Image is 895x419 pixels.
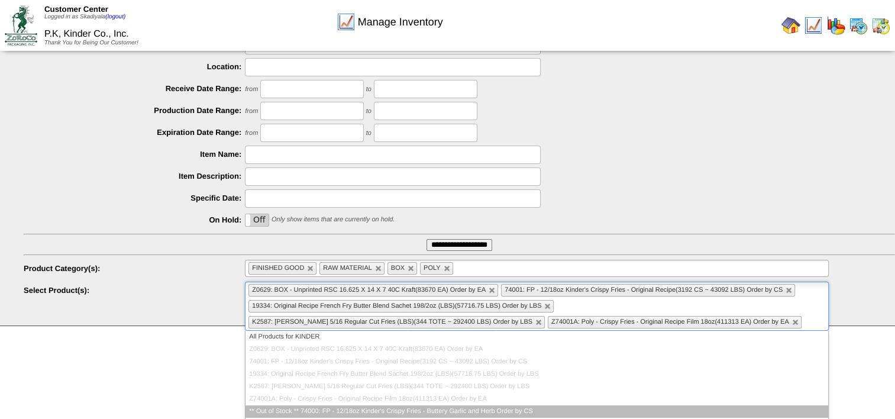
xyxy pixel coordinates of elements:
[252,302,541,310] span: 19334: Original Recipe French Fry Butter Blend Sachet 198/2oz (LBS)(57716.75 LBS) Order by LBS
[245,214,269,226] label: Off
[505,286,783,294] span: 74001: FP - 12/18oz Kinder's Crispy Fries - Original Recipe(3192 CS ~ 43092 LBS) Order by CS
[252,318,532,325] span: K2587: [PERSON_NAME] 5/16 Regular Cut Fries (LBS)(344 TOTE ~ 292400 LBS) Order by LBS
[366,130,371,137] span: to
[337,12,356,31] img: line_graph.gif
[849,16,868,35] img: calendarprod.gif
[245,368,828,381] li: 19334: Original Recipe French Fry Butter Blend Sachet 198/2oz (LBS)(57716.75 LBS) Order by LBS
[245,405,828,418] li: ** Out of Stock ** 74000: FP - 12/18oz Kinder's Crispy Fries - Buttery Garlic and Herb Order by CS
[24,128,245,137] label: Expiration Date Range:
[24,172,245,181] label: Item Description:
[245,86,258,93] span: from
[24,264,245,273] label: Product Category(s):
[245,108,258,115] span: from
[366,108,371,115] span: to
[781,16,800,35] img: home.gif
[245,393,828,405] li: Z74001A: Poly - Crispy Fries - Original Recipe Film 18oz(411313 EA) Order by EA
[44,29,129,39] span: P.K, Kinder Co., Inc.
[245,331,828,343] li: All Products for KINDER
[366,86,371,93] span: to
[551,318,789,325] span: Z74001A: Poly - Crispy Fries - Original Recipe Film 18oz(411313 EA) Order by EA
[24,194,245,202] label: Specific Date:
[24,84,245,93] label: Receive Date Range:
[272,216,395,223] span: Only show items that are currently on hold.
[358,16,443,28] span: Manage Inventory
[24,286,245,295] label: Select Product(s):
[245,343,828,356] li: Z0629: BOX - Unprinted RSC 16.625 X 14 X 7 40C Kraft(83670 EA) Order by EA
[252,286,486,294] span: Z0629: BOX - Unprinted RSC 16.625 X 14 X 7 40C Kraft(83670 EA) Order by EA
[245,381,828,393] li: K2587: [PERSON_NAME] 5/16 Regular Cut Fries (LBS)(344 TOTE ~ 292400 LBS) Order by LBS
[245,130,258,137] span: from
[24,150,245,159] label: Item Name:
[391,265,405,272] span: BOX
[44,14,125,20] span: Logged in as Skadiyala
[24,106,245,115] label: Production Date Range:
[424,265,441,272] span: POLY
[44,5,108,14] span: Customer Center
[105,14,125,20] a: (logout)
[5,5,37,45] img: ZoRoCo_Logo(Green%26Foil)%20jpg.webp
[24,62,245,71] label: Location:
[826,16,845,35] img: graph.gif
[804,16,823,35] img: line_graph.gif
[252,265,304,272] span: FINISHED GOOD
[323,265,372,272] span: RAW MATERIAL
[24,215,245,224] label: On Hold:
[44,40,138,46] span: Thank You for Being Our Customer!
[871,16,890,35] img: calendarinout.gif
[245,214,269,227] div: OnOff
[245,356,828,368] li: 74001: FP - 12/18oz Kinder's Crispy Fries - Original Recipe(3192 CS ~ 43092 LBS) Order by CS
